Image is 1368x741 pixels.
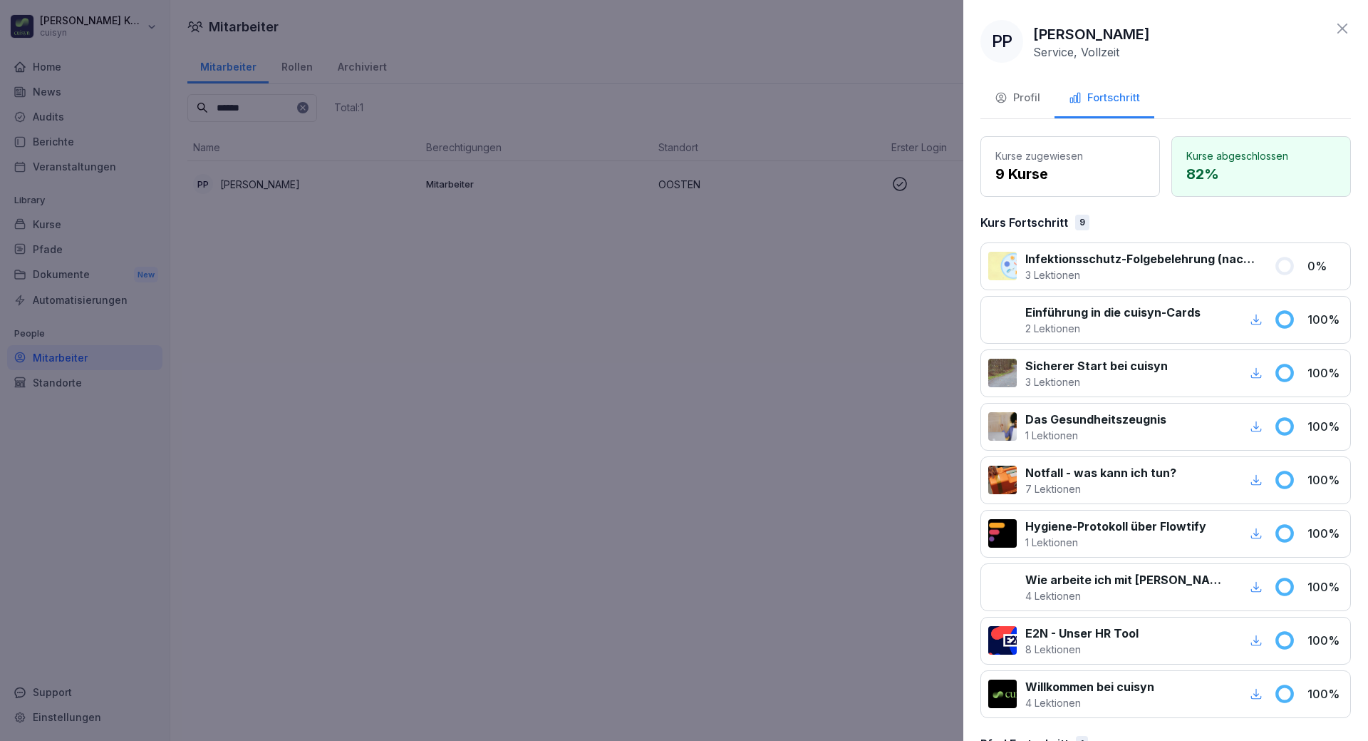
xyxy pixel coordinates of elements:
[1186,163,1336,185] p: 82 %
[1025,411,1166,428] p: Das Gesundheitszeugnis
[1025,625,1139,642] p: E2N - Unser HR Tool
[1025,678,1154,695] p: Willkommen bei cuisyn
[1186,148,1336,163] p: Kurse abgeschlossen
[1307,685,1343,702] p: 100 %
[1307,418,1343,435] p: 100 %
[1025,464,1176,481] p: Notfall - was kann ich tun?
[1025,695,1154,710] p: 4 Lektionen
[1025,535,1206,550] p: 1 Lektionen
[1069,90,1140,106] div: Fortschritt
[1307,525,1343,542] p: 100 %
[995,163,1145,185] p: 9 Kurse
[1033,45,1119,59] p: Service, Vollzeit
[1307,471,1343,489] p: 100 %
[980,80,1054,118] button: Profil
[1025,374,1168,389] p: 3 Lektionen
[1025,250,1257,267] p: Infektionsschutz-Folgebelehrung (nach §43 IfSG)
[1025,481,1176,496] p: 7 Lektionen
[1307,364,1343,382] p: 100 %
[1025,267,1257,282] p: 3 Lektionen
[1025,428,1166,443] p: 1 Lektionen
[995,90,1040,106] div: Profil
[1025,571,1230,588] p: Wie arbeite ich mit [PERSON_NAME]?
[980,214,1068,231] p: Kurs Fortschritt
[1307,257,1343,275] p: 0 %
[1033,24,1150,45] p: [PERSON_NAME]
[1307,632,1343,649] p: 100 %
[1025,304,1201,321] p: Einführung in die cuisyn-Cards
[1075,215,1089,230] div: 9
[1025,588,1230,603] p: 4 Lektionen
[1054,80,1154,118] button: Fortschritt
[1025,321,1201,336] p: 2 Lektionen
[980,20,1023,63] div: PP
[1025,518,1206,535] p: Hygiene-Protokoll über Flowtify
[995,148,1145,163] p: Kurse zugewiesen
[1025,642,1139,657] p: 8 Lektionen
[1307,311,1343,328] p: 100 %
[1025,357,1168,374] p: Sicherer Start bei cuisyn
[1307,578,1343,596] p: 100 %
